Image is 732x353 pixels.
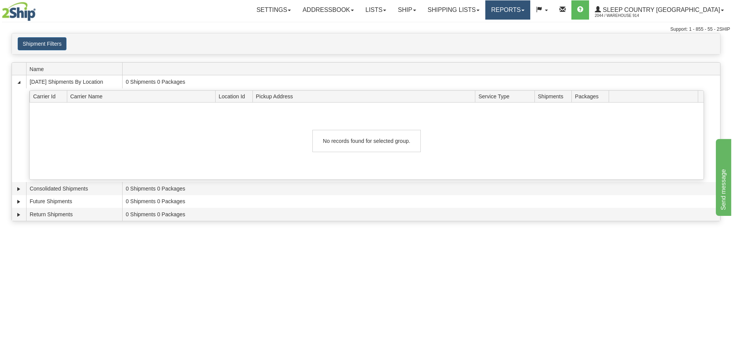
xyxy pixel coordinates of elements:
td: 0 Shipments 0 Packages [122,182,720,195]
span: Service Type [478,90,534,102]
a: Settings [251,0,297,20]
span: Packages [575,90,609,102]
a: Collapse [15,78,23,86]
span: Shipments [538,90,572,102]
a: Expand [15,211,23,219]
button: Shipment Filters [18,37,66,50]
a: Sleep Country [GEOGRAPHIC_DATA] 2044 / Warehouse 914 [589,0,730,20]
span: Sleep Country [GEOGRAPHIC_DATA] [601,7,720,13]
a: Expand [15,185,23,193]
td: [DATE] Shipments By Location [26,75,122,88]
span: Location Id [219,90,252,102]
a: Expand [15,198,23,206]
span: 2044 / Warehouse 914 [595,12,652,20]
a: Addressbook [297,0,360,20]
a: Reports [485,0,530,20]
div: Support: 1 - 855 - 55 - 2SHIP [2,26,730,33]
td: 0 Shipments 0 Packages [122,208,720,221]
a: Ship [392,0,422,20]
td: Consolidated Shipments [26,182,122,195]
div: No records found for selected group. [312,130,421,152]
span: Pickup Address [256,90,475,102]
td: 0 Shipments 0 Packages [122,75,720,88]
iframe: chat widget [714,137,731,215]
a: Shipping lists [422,0,485,20]
td: Future Shipments [26,195,122,208]
span: Name [30,63,122,75]
td: Return Shipments [26,208,122,221]
div: Send message [6,5,71,14]
td: 0 Shipments 0 Packages [122,195,720,208]
a: Lists [360,0,392,20]
span: Carrier Name [70,90,216,102]
span: Carrier Id [33,90,67,102]
img: logo2044.jpg [2,2,36,21]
